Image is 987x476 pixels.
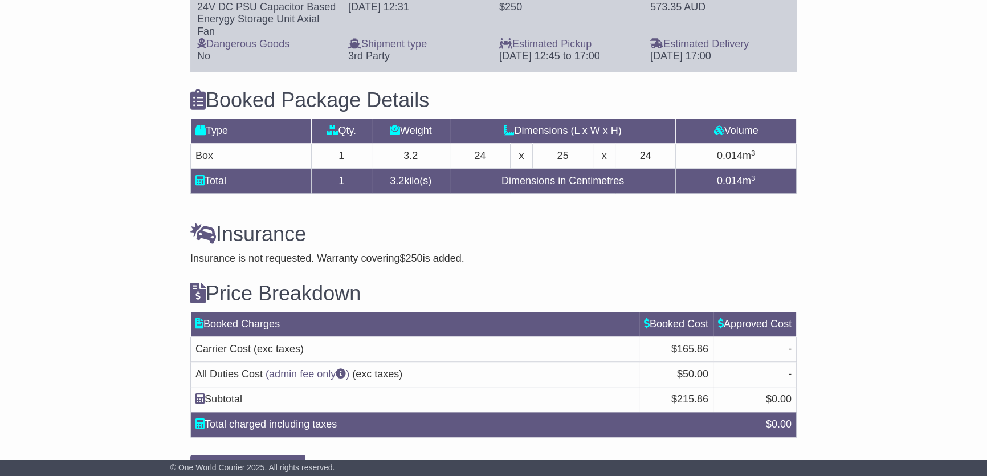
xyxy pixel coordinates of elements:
span: $165.86 [671,343,708,355]
td: Approved Cost [713,312,796,337]
sup: 3 [751,174,756,182]
td: Dimensions in Centimetres [450,169,675,194]
span: Carrier Cost [195,343,251,355]
div: $ [760,417,797,432]
div: 24V DC PSU Capacitor Based Enerygy Storage Unit Axial Fan [197,1,337,38]
td: Booked Charges [191,312,639,337]
td: Qty. [311,119,372,144]
span: No [197,50,210,62]
span: - [788,343,792,355]
a: (admin fee only) [266,368,349,380]
div: Total charged including taxes [190,417,760,432]
div: Dangerous Goods [197,38,337,51]
td: x [593,144,615,169]
td: Type [191,119,312,144]
td: kilo(s) [372,169,450,194]
div: 573.35 AUD [650,1,790,14]
h3: Insurance [190,223,797,246]
td: m [676,169,797,194]
span: 0.014 [717,150,743,161]
div: Estimated Pickup [499,38,639,51]
td: x [510,144,532,169]
span: (exc taxes) [254,343,304,355]
span: 0.00 [772,393,792,405]
td: 24 [615,144,676,169]
span: 3rd Party [348,50,390,62]
span: 0.00 [772,418,792,430]
div: [DATE] 12:31 [348,1,488,14]
td: Box [191,144,312,169]
span: 3.2 [390,175,404,186]
div: [DATE] 12:45 to 17:00 [499,50,639,63]
td: Total [191,169,312,194]
td: 1 [311,144,372,169]
td: 24 [450,144,510,169]
div: Insurance is not requested. Warranty covering is added. [190,253,797,265]
td: 3.2 [372,144,450,169]
h3: Price Breakdown [190,282,797,305]
span: All Duties Cost [195,368,263,380]
div: $250 [499,1,639,14]
span: $50.00 [677,368,708,380]
td: Dimensions (L x W x H) [450,119,675,144]
td: 1 [311,169,372,194]
span: $250 [400,253,423,264]
td: m [676,144,797,169]
span: - [788,368,792,380]
td: 25 [533,144,593,169]
td: $ [639,387,713,412]
div: Estimated Delivery [650,38,790,51]
sup: 3 [751,149,756,157]
td: Subtotal [191,387,639,412]
span: © One World Courier 2025. All rights reserved. [170,463,335,472]
button: Understand Price Difference [190,455,305,475]
span: 215.86 [677,393,708,405]
td: Weight [372,119,450,144]
div: Shipment type [348,38,488,51]
span: (exc taxes) [352,368,402,380]
td: $ [713,387,796,412]
td: Volume [676,119,797,144]
td: Booked Cost [639,312,713,337]
span: 0.014 [717,175,743,186]
div: [DATE] 17:00 [650,50,790,63]
h3: Booked Package Details [190,89,797,112]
